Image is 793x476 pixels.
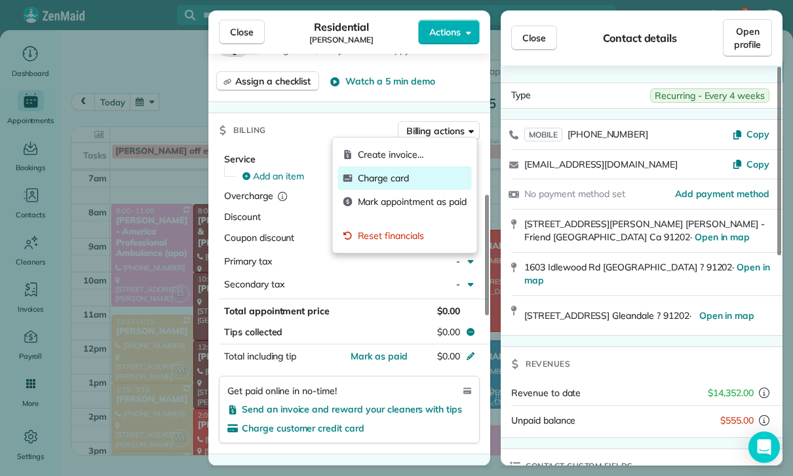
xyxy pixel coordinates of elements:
span: $0.00 [437,350,460,362]
span: Billing [233,124,266,137]
span: Discount [224,211,261,223]
button: Tips collected$0.00 [219,323,480,341]
span: Unpaid balance [511,414,575,427]
span: Close [230,26,254,39]
span: 1603 Idlewood Rd [GEOGRAPHIC_DATA] ? 91202 · [524,261,770,287]
span: Total appointment price [224,305,330,317]
button: Watch a 5 min demo [330,75,435,88]
button: Copy [732,128,769,141]
span: Type [511,88,531,103]
a: Open profile [723,19,772,57]
a: Open in map [694,304,768,327]
span: Mark appointment as paid [358,195,467,208]
span: Mark as paid [351,350,408,362]
span: Total including tip [224,350,296,362]
button: Mark as paid [351,350,408,363]
button: Copy [732,158,769,171]
a: [EMAIL_ADDRESS][DOMAIN_NAME] [524,158,678,170]
a: Add payment method [675,187,769,200]
div: Overcharge [224,189,338,202]
span: Actions [429,26,461,39]
span: Create invoice… [358,148,467,161]
span: Copy [746,158,769,170]
span: Revenue to date [511,387,581,399]
span: Recurring - Every 4 weeks [650,88,769,103]
span: [PERSON_NAME] [309,35,374,45]
span: Charge card [358,172,467,185]
div: Open Intercom Messenger [748,431,780,463]
span: Primary tax [224,255,272,267]
span: $0.00 [437,305,460,317]
span: $0.00 [437,325,460,339]
span: Revenues [526,357,570,371]
span: Get paid online in no-time! [227,384,337,397]
span: Secondary tax [224,278,284,290]
span: Add an item [253,170,304,183]
span: Tips collected [224,325,282,339]
span: [STREET_ADDRESS][PERSON_NAME] [PERSON_NAME] - Friend [GEOGRAPHIC_DATA] Ca 91202 · [524,218,765,244]
span: - [456,255,460,267]
span: Charge customer credit card [242,422,364,434]
span: $555.00 [720,414,754,427]
a: Open in map [695,231,750,243]
span: Open profile [734,25,761,51]
span: Send an invoice and reward your cleaners with tips [242,403,462,415]
span: Service [224,153,256,165]
button: Close [511,26,557,50]
span: Contact details [603,30,677,46]
span: Contact custom fields [526,460,633,473]
span: MOBILE [524,128,562,141]
span: Coupon discount [224,232,294,244]
span: Close [522,31,546,45]
a: MOBILE[PHONE_NUMBER] [524,128,648,141]
button: Assign a checklist [216,71,319,91]
span: Residential [314,19,370,35]
span: Copy [746,128,769,140]
span: Open in map [699,310,755,321]
button: Close [219,20,265,45]
span: No payment method set [524,188,625,200]
span: [STREET_ADDRESS] Gleandale ? 91202 · [524,310,694,321]
span: Billing actions [406,124,465,137]
span: - [456,278,460,290]
button: Add an item [235,166,480,187]
span: $14,352.00 [708,386,754,399]
span: Watch a 5 min demo [345,75,435,88]
span: [PHONE_NUMBER] [568,128,648,140]
span: Assign a checklist [235,75,311,88]
span: Reset financials [358,229,467,242]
